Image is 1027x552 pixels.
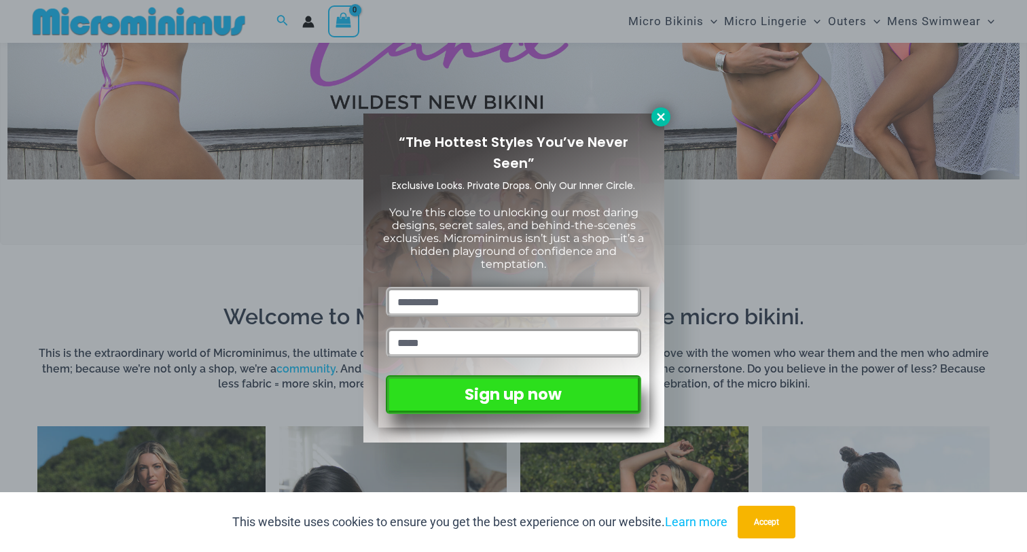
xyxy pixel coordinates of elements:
span: “The Hottest Styles You’ve Never Seen” [399,133,628,173]
button: Close [651,107,670,126]
button: Sign up now [386,375,641,414]
span: Exclusive Looks. Private Drops. Only Our Inner Circle. [392,179,635,192]
button: Accept [738,506,795,538]
a: Learn more [665,515,727,529]
p: This website uses cookies to ensure you get the best experience on our website. [232,512,727,532]
span: You’re this close to unlocking our most daring designs, secret sales, and behind-the-scenes exclu... [383,206,644,271]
